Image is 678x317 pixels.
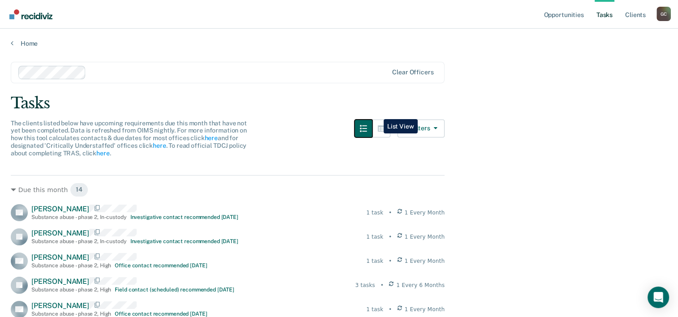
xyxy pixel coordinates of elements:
[31,253,89,261] span: [PERSON_NAME]
[366,209,383,217] div: 1 task
[130,214,238,220] div: Investigative contact recommended [DATE]
[31,287,111,293] div: Substance abuse - phase 2 , High
[392,69,433,76] div: Clear officers
[380,281,384,289] div: •
[31,238,127,244] div: Substance abuse - phase 2 , In-custody
[405,257,445,265] span: 1 Every Month
[389,305,392,313] div: •
[31,229,89,237] span: [PERSON_NAME]
[405,233,445,241] span: 1 Every Month
[130,238,238,244] div: Investigative contact recommended [DATE]
[70,183,88,197] span: 14
[648,287,669,308] div: Open Intercom Messenger
[31,214,127,220] div: Substance abuse - phase 2 , In-custody
[11,39,667,47] a: Home
[366,305,383,313] div: 1 task
[31,205,89,213] span: [PERSON_NAME]
[115,287,234,293] div: Field contact (scheduled) recommended [DATE]
[389,209,392,217] div: •
[366,233,383,241] div: 1 task
[96,150,109,157] a: here
[204,134,217,141] a: here
[11,94,667,112] div: Tasks
[396,281,445,289] span: 1 Every 6 Months
[115,262,207,269] div: Office contact recommended [DATE]
[389,233,392,241] div: •
[31,301,89,310] span: [PERSON_NAME]
[11,183,445,197] div: Due this month 14
[366,257,383,265] div: 1 task
[397,120,445,137] button: Filters
[31,277,89,286] span: [PERSON_NAME]
[153,142,166,149] a: here
[656,7,671,21] button: Profile dropdown button
[31,262,111,269] div: Substance abuse - phase 2 , High
[9,9,52,19] img: Recidiviz
[11,120,247,157] span: The clients listed below have upcoming requirements due this month that have not yet been complet...
[405,305,445,313] span: 1 Every Month
[115,311,207,317] div: Office contact recommended [DATE]
[389,257,392,265] div: •
[31,311,111,317] div: Substance abuse - phase 2 , High
[405,209,445,217] span: 1 Every Month
[355,281,375,289] div: 3 tasks
[656,7,671,21] div: G C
